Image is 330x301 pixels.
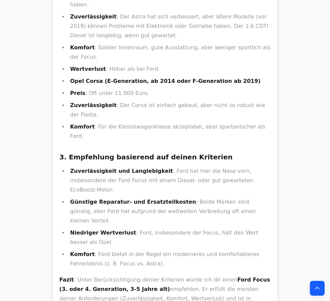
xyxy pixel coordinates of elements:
li: : Ford bietet in der Regel ein moderneres und komfortableres Fahrerlebnis (z. B. Focus vs. Astra). [68,250,271,268]
li: : Beide Marken sind günstig, aber Ford hat aufgrund der weltweiten Verbreitung oft einen kleinen ... [68,197,271,225]
strong: Komfort [70,123,95,130]
strong: Günstige Reparatur- und Ersatzteilkosten [70,199,196,205]
strong: Komfort [70,251,95,257]
strong: Zuverlässigkeit [70,102,117,108]
li: : Ford hat hier die Nase vorn, insbesondere der Ford Focus mit einem Diesel- oder gut gewarteten ... [68,166,271,195]
strong: Opel Corsa (E-Generation, ab 2014 oder F-Generation ab 2019) [70,78,261,84]
strong: 3. Empfehlung basierend auf deinen Kriterien [59,153,233,161]
strong: Niedriger Wertverlust [70,230,136,236]
li: : Der Astra hat sich verbessert, aber ältere Modelle (vor 2019) können Probleme mit Elektronik od... [68,12,271,40]
li: : Oft unter 11.000 Euro. [68,89,271,98]
button: Back to top [310,281,325,296]
li: : Höher als bei Ford. [68,64,271,74]
strong: Wertverlust [70,66,106,72]
strong: Zuverlässigkeit und Langlebigkeit [70,168,173,174]
li: : Für die Kleinstwagenklasse akzeptabel, aber spartanischer als Ford. [68,122,271,141]
strong: Preis [70,90,85,96]
li: : Solider Innenraum, gute Ausstattung, aber weniger sportlich als der Focus. [68,43,271,62]
strong: Komfort [70,44,95,51]
strong: Fazit [59,277,74,283]
strong: Zuverlässigkeit [70,13,117,20]
li: : Der Corsa ist einfach gebaut, aber nicht so robust wie der Fiesta. [68,101,271,119]
li: : Ford, insbesondere der Focus, hält den Wert besser als Opel. [68,228,271,247]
